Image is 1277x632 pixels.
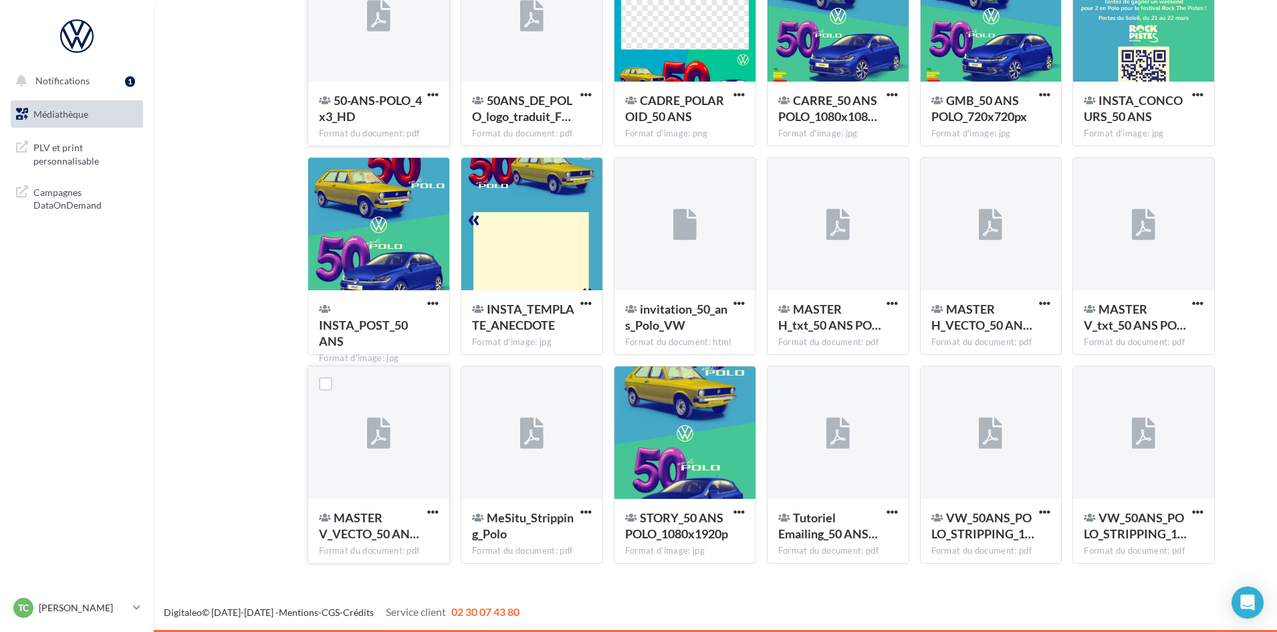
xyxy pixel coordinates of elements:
[33,183,138,212] span: Campagnes DataOnDemand
[778,510,878,541] span: Tutoriel Emailing_50 ANS POLO
[164,607,519,618] span: © [DATE]-[DATE] - - -
[472,93,572,124] span: 50ANS_DE_POLO_logo_traduit_FR_noir
[35,75,90,86] span: Notifications
[8,67,140,95] button: Notifications 1
[1084,93,1183,124] span: INSTA_CONCOURS_50 ANS
[1084,128,1203,140] div: Format d'image: jpg
[472,302,574,332] span: INSTA_TEMPLATE_ANECDOTE
[18,601,29,615] span: TC
[1084,545,1203,557] div: Format du document: pdf
[625,128,745,140] div: Format d'image: png
[322,607,340,618] a: CGS
[1084,302,1186,332] span: MASTER V_txt_50 ANS POLO.
[625,93,724,124] span: CADRE_POLAROID_50 ANS
[33,108,88,120] span: Médiathèque
[472,510,574,541] span: MeSitu_Stripping_Polo
[931,336,1051,348] div: Format du document: pdf
[778,545,898,557] div: Format du document: pdf
[319,545,439,557] div: Format du document: pdf
[472,128,592,140] div: Format du document: pdf
[625,302,727,332] span: invitation_50_ans_Polo_VW
[625,336,745,348] div: Format du document: html
[319,128,439,140] div: Format du document: pdf
[451,605,519,618] span: 02 30 07 43 80
[931,302,1032,332] span: MASTER H_VECTO_50 ANS POLO.
[11,595,143,621] a: TC [PERSON_NAME]
[778,128,898,140] div: Format d'image: jpg
[8,178,146,217] a: Campagnes DataOnDemand
[1084,336,1203,348] div: Format du document: pdf
[319,318,408,348] span: INSTA_POST_50 ANS
[625,545,745,557] div: Format d'image: jpg
[778,336,898,348] div: Format du document: pdf
[319,510,419,541] span: MASTER V_VECTO_50 ANS POLO.
[319,93,422,124] span: 50-ANS-POLO_4x3_HD
[319,352,439,364] div: Format d'image: jpg
[778,93,877,124] span: CARRE_50 ANS POLO_1080x1080px
[125,76,135,87] div: 1
[8,100,146,128] a: Médiathèque
[1232,587,1264,619] div: Open Intercom Messenger
[164,607,202,618] a: Digitaleo
[279,607,318,618] a: Mentions
[472,336,592,348] div: Format d'image: jpg
[386,605,446,618] span: Service client
[33,138,138,167] span: PLV et print personnalisable
[931,545,1051,557] div: Format du document: pdf
[1084,510,1187,541] span: VW_50ANS_POLO_STRIPPING_10000X400mm_Noir_HD
[931,510,1034,541] span: VW_50ANS_POLO_STRIPPING_10000X400mm_Blc_HD
[343,607,374,618] a: Crédits
[931,93,1027,124] span: GMB_50 ANS POLO_720x720px
[778,302,881,332] span: MASTER H_txt_50 ANS POLO
[625,510,728,541] span: STORY_50 ANS POLO_1080x1920p
[39,601,128,615] p: [PERSON_NAME]
[931,128,1051,140] div: Format d'image: jpg
[472,545,592,557] div: Format du document: pdf
[8,133,146,173] a: PLV et print personnalisable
